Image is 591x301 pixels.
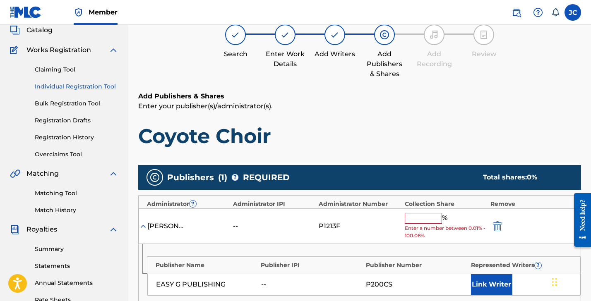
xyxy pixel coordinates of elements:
[231,30,240,40] img: step indicator icon for Search
[364,49,405,79] div: Add Publishers & Shares
[535,262,541,269] span: ?
[490,200,572,208] div: Remove
[10,45,21,55] img: Works Registration
[330,30,340,40] img: step indicator icon for Add Writers
[139,222,147,230] img: expand-cell-toggle
[483,172,565,182] div: Total shares:
[366,261,467,270] div: Publisher Number
[10,225,20,234] img: Royalties
[319,200,401,208] div: Administrator Number
[243,171,290,184] span: REQUIRED
[10,25,20,35] img: Catalog
[35,82,118,91] a: Individual Registration Tool
[552,270,557,294] div: Drag
[138,124,581,148] h1: Coyote Choir
[26,225,57,234] span: Royalties
[215,49,256,59] div: Search
[156,279,257,289] div: EASY G PUBLISHING
[138,101,581,111] p: Enter your publisher(s)/administrator(s).
[138,91,581,101] h6: Add Publishers & Shares
[74,7,84,17] img: Top Rightsholder
[10,169,20,179] img: Matching
[35,245,118,253] a: Summary
[108,225,118,234] img: expand
[550,261,591,301] iframe: Chat Widget
[26,169,59,179] span: Matching
[35,262,118,270] a: Statements
[35,189,118,198] a: Matching Tool
[405,200,487,208] div: Collection Share
[156,261,257,270] div: Publisher Name
[26,45,91,55] span: Works Registration
[26,25,53,35] span: Catalog
[442,213,449,224] span: %
[264,49,306,69] div: Enter Work Details
[150,172,160,182] img: publishers
[35,206,118,215] a: Match History
[35,99,118,108] a: Bulk Registration Tool
[280,30,290,40] img: step indicator icon for Enter Work Details
[218,171,227,184] span: ( 1 )
[551,8,560,17] div: Notifications
[533,7,543,17] img: help
[405,225,486,239] span: Enter a number between 0.01% - 100.06%
[108,169,118,179] img: expand
[167,171,214,184] span: Publishers
[35,279,118,287] a: Annual Statements
[493,221,502,231] img: 12a2ab48e56ec057fbd8.svg
[147,200,229,208] div: Administrator
[10,6,42,18] img: MLC Logo
[479,30,489,40] img: step indicator icon for Review
[471,261,572,270] div: Represented Writers
[380,30,389,40] img: step indicator icon for Add Publishers & Shares
[89,7,118,17] span: Member
[35,65,118,74] a: Claiming Tool
[35,150,118,159] a: Overclaims Tool
[471,274,512,295] button: Link Writer
[261,279,362,289] div: --
[35,116,118,125] a: Registration Drafts
[512,7,521,17] img: search
[527,173,537,181] span: 0 %
[508,4,525,21] a: Public Search
[530,4,546,21] div: Help
[314,49,356,59] div: Add Writers
[233,200,315,208] div: Administrator IPI
[190,201,196,207] span: ?
[261,261,362,270] div: Publisher IPI
[108,45,118,55] img: expand
[366,279,467,289] div: P200CS
[565,4,581,21] div: User Menu
[568,186,591,254] iframe: Resource Center
[232,174,238,181] span: ?
[10,25,53,35] a: CatalogCatalog
[429,30,439,40] img: step indicator icon for Add Recording
[413,49,455,69] div: Add Recording
[463,49,505,59] div: Review
[35,133,118,142] a: Registration History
